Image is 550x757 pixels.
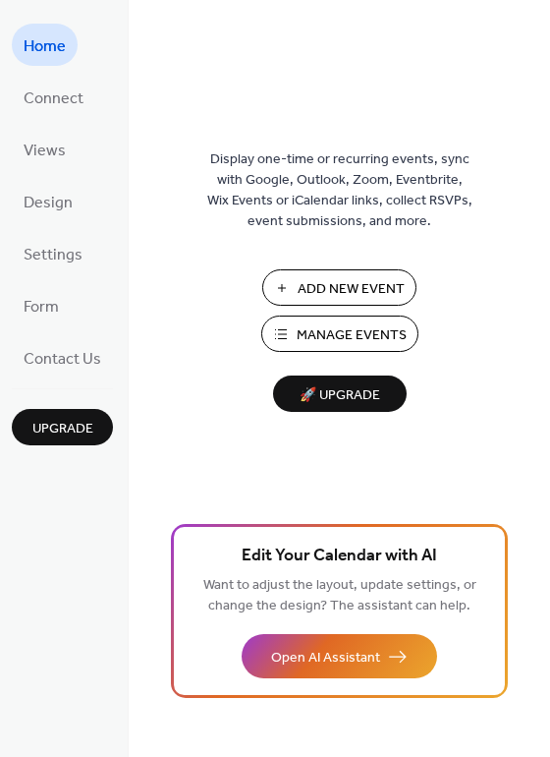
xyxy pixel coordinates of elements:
[12,76,95,118] a: Connect
[12,128,78,170] a: Views
[242,543,437,570] span: Edit Your Calendar with AI
[12,24,78,66] a: Home
[261,316,418,352] button: Manage Events
[262,269,416,306] button: Add New Event
[12,284,71,326] a: Form
[24,240,82,270] span: Settings
[12,336,113,378] a: Contact Us
[271,648,380,669] span: Open AI Assistant
[203,572,476,619] span: Want to adjust the layout, update settings, or change the design? The assistant can help.
[24,188,73,218] span: Design
[24,344,101,375] span: Contact Us
[12,232,94,274] a: Settings
[285,382,395,409] span: 🚀 Upgrade
[24,136,66,166] span: Views
[242,634,437,678] button: Open AI Assistant
[24,84,83,114] span: Connect
[207,149,472,232] span: Display one-time or recurring events, sync with Google, Outlook, Zoom, Eventbrite, Wix Events or ...
[298,279,405,300] span: Add New Event
[24,292,59,322] span: Form
[12,409,113,445] button: Upgrade
[32,419,93,439] span: Upgrade
[297,325,407,346] span: Manage Events
[273,376,407,412] button: 🚀 Upgrade
[24,31,66,62] span: Home
[12,180,84,222] a: Design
